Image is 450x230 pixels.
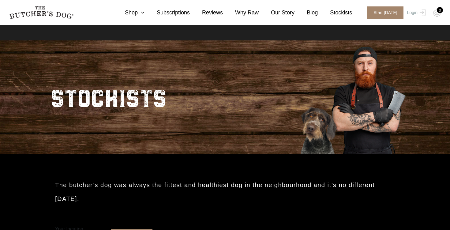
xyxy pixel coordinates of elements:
a: Why Raw [223,9,259,17]
h2: The butcher’s dog was always the fittest and healthiest dog in the neighbourhood and it’s no diff... [55,178,395,206]
a: Our Story [259,9,294,17]
h2: STOCKISTS [51,77,167,117]
img: Butcher_Large_3.png [291,39,413,154]
span: Start [DATE] [367,6,403,19]
div: 0 [437,7,443,13]
a: Start [DATE] [361,6,406,19]
a: Subscriptions [144,9,190,17]
a: Stockists [318,9,352,17]
a: Login [406,6,426,19]
a: Shop [113,9,144,17]
img: TBD_Cart-Empty.png [433,9,441,17]
a: Blog [294,9,318,17]
a: Reviews [190,9,223,17]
